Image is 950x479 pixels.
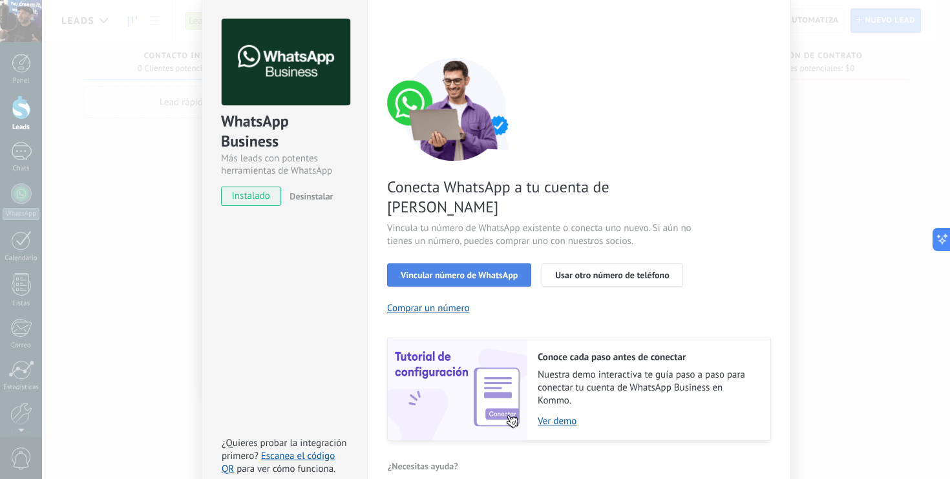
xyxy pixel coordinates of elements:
[388,462,458,471] span: ¿Necesitas ayuda?
[290,190,333,202] span: Desinstalar
[538,415,757,427] a: Ver demo
[222,450,335,475] a: Escanea el código QR
[221,152,348,177] div: Más leads con potentes herramientas de WhatsApp
[555,270,669,280] span: Usar otro número de teléfono
[387,57,523,161] img: connect number
[387,177,695,217] span: Conecta WhatsApp a tu cuenta de [PERSON_NAME]
[387,222,695,248] span: Vincula tu número de WhatsApp existente o conecta uno nuevo. Si aún no tienes un número, puedes c...
[387,263,531,287] button: Vincular número de WhatsApp
[222,19,350,106] img: logo_main.png
[401,270,518,280] span: Vincular número de WhatsApp
[221,111,348,152] div: WhatsApp Business
[538,351,757,363] h2: Conoce cada paso antes de conectar
[284,187,333,206] button: Desinstalar
[387,456,459,476] button: ¿Necesitas ayuda?
[538,369,757,407] span: Nuestra demo interactiva te guía paso a paso para conectar tu cuenta de WhatsApp Business en Kommo.
[237,463,335,475] span: para ver cómo funciona.
[222,187,280,206] span: instalado
[387,302,470,314] button: Comprar un número
[222,437,347,462] span: ¿Quieres probar la integración primero?
[542,263,682,287] button: Usar otro número de teléfono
